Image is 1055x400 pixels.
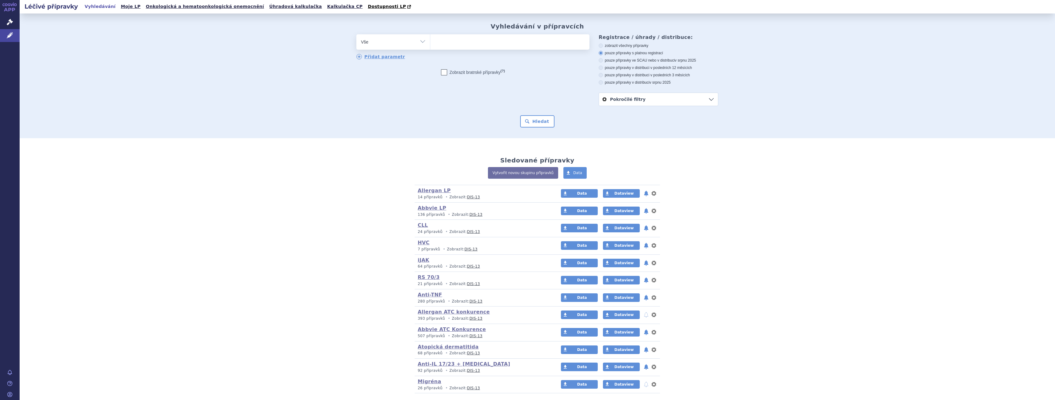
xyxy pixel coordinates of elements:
button: notifikace [643,294,649,301]
button: nastavení [651,329,657,336]
p: Zobrazit: [418,351,549,356]
p: Zobrazit: [418,195,549,200]
button: nastavení [651,190,657,197]
span: Dataview [614,295,634,300]
span: Dataview [614,365,634,369]
button: nastavení [651,363,657,371]
a: Dataview [603,328,640,337]
span: 64 přípravků [418,264,443,269]
label: pouze přípravky v distribuci v posledních 3 měsících [599,73,718,78]
button: notifikace [643,276,649,284]
p: Zobrazit: [418,229,549,234]
a: Data [561,345,598,354]
h2: Sledované přípravky [500,157,574,164]
i: • [446,316,452,321]
p: Zobrazit: [418,247,549,252]
a: Dataview [603,380,640,389]
button: nastavení [651,311,657,318]
a: Allergan LP [418,188,451,193]
label: Zobrazit bratrské přípravky [441,69,505,75]
button: nastavení [651,224,657,232]
button: notifikace [643,381,649,388]
span: Data [577,278,587,282]
a: Anti-IL 17/23 + [MEDICAL_DATA] [418,361,510,367]
a: Data [561,189,598,198]
a: Moje LP [119,2,142,11]
a: Onkologická a hematoonkologická onemocnění [144,2,266,11]
button: notifikace [643,311,649,318]
a: Dataview [603,189,640,198]
p: Zobrazit: [418,386,549,391]
span: Data [577,365,587,369]
span: Data [577,261,587,265]
span: 393 přípravků [418,316,445,321]
a: Abbvie ATC Konkurence [418,326,486,332]
a: Abbvie LP [418,205,446,211]
a: DIS-13 [467,230,480,234]
span: Dataview [614,191,634,196]
span: 26 přípravků [418,386,443,390]
button: nastavení [651,381,657,388]
a: DIS-13 [467,282,480,286]
button: nastavení [651,346,657,353]
span: Dataview [614,348,634,352]
i: • [446,212,452,217]
a: DIS-13 [467,368,480,373]
a: Data [561,276,598,284]
a: Dataview [603,224,640,232]
button: notifikace [643,329,649,336]
a: CLL [418,222,428,228]
button: notifikace [643,190,649,197]
a: Vyhledávání [83,2,117,11]
a: Dataview [603,363,640,371]
p: Zobrazit: [418,264,549,269]
label: pouze přípravky ve SCAU nebo v distribuci [599,58,718,63]
a: DIS-13 [470,299,482,303]
label: pouze přípravky s platnou registrací [599,51,718,55]
span: v srpnu 2025 [675,58,696,63]
p: Zobrazit: [418,299,549,304]
a: DIS-13 [470,334,482,338]
a: Vytvořit novou skupinu přípravků [488,167,558,179]
p: Zobrazit: [418,281,549,287]
a: Kalkulačka CP [325,2,365,11]
p: Zobrazit: [418,316,549,321]
i: • [446,299,452,304]
button: notifikace [643,363,649,371]
span: Dataview [614,330,634,334]
label: pouze přípravky v distribuci [599,80,718,85]
i: • [444,351,449,356]
button: notifikace [643,207,649,215]
a: Dataview [603,310,640,319]
i: • [444,229,449,234]
span: Dataview [614,382,634,387]
span: Data [577,330,587,334]
span: Dataview [614,313,634,317]
button: notifikace [643,224,649,232]
a: Dataview [603,345,640,354]
a: DIS-13 [467,195,480,199]
a: Atopická dermatitida [418,344,479,350]
i: • [444,195,449,200]
a: Data [563,167,587,179]
span: Data [577,191,587,196]
span: Data [577,243,587,248]
button: nastavení [651,276,657,284]
a: Dataview [603,276,640,284]
a: HVC [418,240,430,246]
i: • [441,247,447,252]
span: Dataview [614,209,634,213]
button: notifikace [643,346,649,353]
span: 68 přípravků [418,351,443,355]
i: • [444,386,449,391]
span: Data [577,348,587,352]
a: DIS-13 [467,351,480,355]
span: Data [577,209,587,213]
a: Data [561,363,598,371]
a: Dataview [603,259,640,267]
a: Data [561,380,598,389]
a: Dataview [603,241,640,250]
a: DIS-13 [470,212,482,217]
button: nastavení [651,259,657,267]
span: 21 přípravků [418,282,443,286]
